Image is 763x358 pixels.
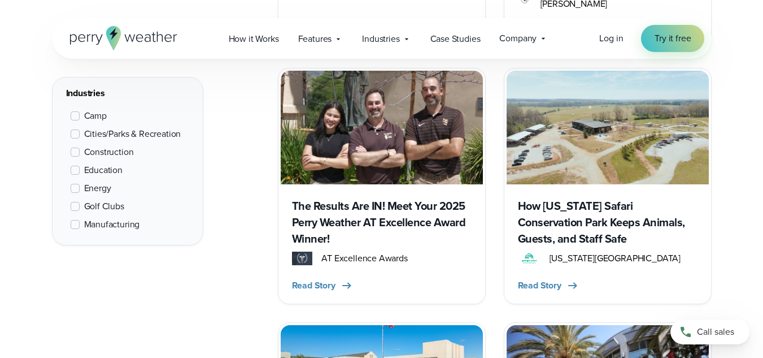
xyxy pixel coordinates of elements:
[507,71,709,184] img: Georgia Safari Conservation Park
[298,32,332,46] span: Features
[281,71,483,184] img: Eli Hallak
[84,163,123,177] span: Education
[362,32,399,46] span: Industries
[292,198,472,247] h3: The Results Are IN! Meet Your 2025 Perry Weather AT Excellence Award Winner!
[321,252,408,265] span: AT Excellence Awards
[84,127,181,141] span: Cities/Parks & Recreation
[670,320,749,344] a: Call sales
[518,252,540,265] img: Georgia Safari Conservation Park Logo
[499,32,537,45] span: Company
[550,252,681,265] span: [US_STATE][GEOGRAPHIC_DATA]
[278,68,486,304] a: Eli Hallak The Results Are IN! Meet Your 2025 Perry Weather AT Excellence Award Winner! Nominate ...
[504,68,712,304] a: Georgia Safari Conservation Park How [US_STATE] Safari Conservation Park Keeps Animals, Guests, a...
[518,279,579,292] button: Read Story
[84,109,107,123] span: Camp
[84,145,134,159] span: Construction
[229,32,279,46] span: How it Works
[292,252,313,265] img: Nominate an Athletic Trainer for the 2024 Perry Weather AT Excellence Award! - Thumbnail
[421,27,490,50] a: Case Studies
[292,279,354,292] button: Read Story
[292,279,335,292] span: Read Story
[641,25,704,52] a: Try it free
[219,27,289,50] a: How it Works
[84,218,140,231] span: Manufacturing
[84,182,111,195] span: Energy
[655,32,691,45] span: Try it free
[599,32,623,45] a: Log in
[66,87,189,100] div: Industries
[518,279,561,292] span: Read Story
[697,325,734,339] span: Call sales
[518,198,697,247] h3: How [US_STATE] Safari Conservation Park Keeps Animals, Guests, and Staff Safe
[84,200,124,213] span: Golf Clubs
[430,32,481,46] span: Case Studies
